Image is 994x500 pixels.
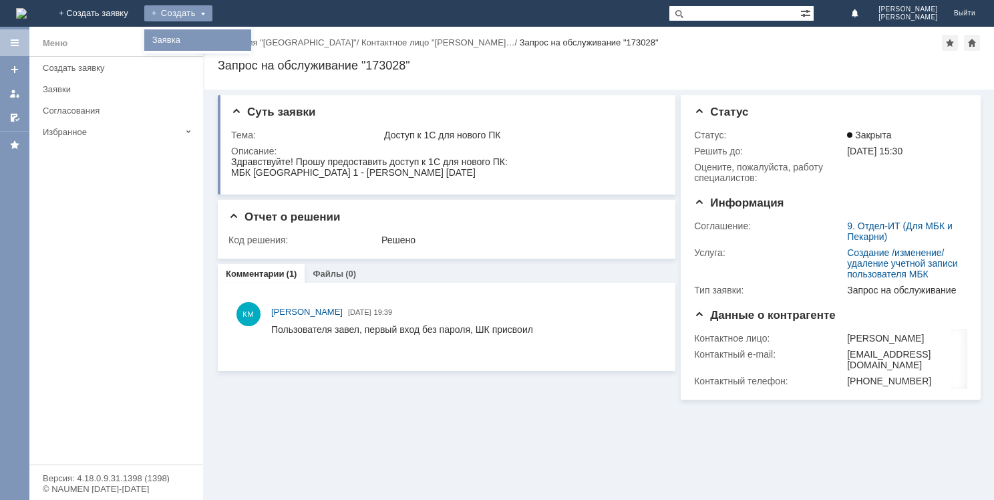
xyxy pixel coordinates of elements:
[694,221,844,231] div: Соглашение:
[147,32,248,48] a: Заявка
[43,106,195,116] div: Согласования
[231,130,381,140] div: Тема:
[43,485,190,493] div: © NAUMEN [DATE]-[DATE]
[271,307,343,317] span: [PERSON_NAME]
[361,37,515,47] a: Контактное лицо "[PERSON_NAME]…
[16,8,27,19] a: Перейти на домашнюю страницу
[847,349,962,370] div: [EMAIL_ADDRESS][DOMAIN_NAME]
[287,269,297,279] div: (1)
[694,309,836,322] span: Данные о контрагенте
[218,59,981,72] div: Запрос на обслуживание "173028"
[4,83,25,104] a: Мои заявки
[847,146,902,156] span: [DATE] 15:30
[313,269,343,279] a: Файлы
[694,162,844,183] div: Oцените, пожалуйста, работу специалистов:
[384,130,658,140] div: Доступ к 1С для нового ПК
[374,308,393,316] span: 19:39
[847,221,953,242] a: 9. Отдел-ИТ (Для МБК и Пекарни)
[271,305,343,319] a: [PERSON_NAME]
[228,211,340,223] span: Отчет о решении
[694,106,748,118] span: Статус
[878,13,938,21] span: [PERSON_NAME]
[16,8,27,19] img: logo
[43,35,67,51] div: Меню
[694,349,844,360] div: Контактный e-mail:
[4,107,25,128] a: Мои согласования
[942,35,958,51] div: Добавить в избранное
[361,37,520,47] div: /
[964,35,980,51] div: Сделать домашней страницей
[694,146,844,156] div: Решить до:
[43,84,195,94] div: Заявки
[847,247,957,279] a: Создание /изменение/удаление учетной записи пользователя МБК
[694,247,844,258] div: Услуга:
[37,57,200,78] a: Создать заявку
[694,130,844,140] div: Статус:
[43,127,180,137] div: Избранное
[520,37,659,47] div: Запрос на обслуживание "173028"
[37,79,200,100] a: Заявки
[231,106,315,118] span: Суть заявки
[43,474,190,483] div: Версия: 4.18.0.9.31.1398 (1398)
[348,308,371,316] span: [DATE]
[144,5,212,21] div: Создать
[4,59,25,80] a: Создать заявку
[694,197,784,209] span: Информация
[231,146,661,156] div: Описание:
[800,6,814,19] span: Расширенный поиск
[847,285,962,295] div: Запрос на обслуживание
[878,5,938,13] span: [PERSON_NAME]
[694,285,844,295] div: Тип заявки:
[694,376,844,386] div: Контактный телефон:
[694,333,844,344] div: Контактное лицо:
[381,235,658,245] div: Решено
[345,269,356,279] div: (0)
[847,376,962,386] div: [PHONE_NUMBER]
[228,235,379,245] div: Код решения:
[226,269,285,279] a: Комментарии
[218,37,357,47] a: Компания "[GEOGRAPHIC_DATA]"
[43,63,195,73] div: Создать заявку
[218,37,361,47] div: /
[847,130,891,140] span: Закрыта
[847,333,962,344] div: [PERSON_NAME]
[37,100,200,121] a: Согласования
